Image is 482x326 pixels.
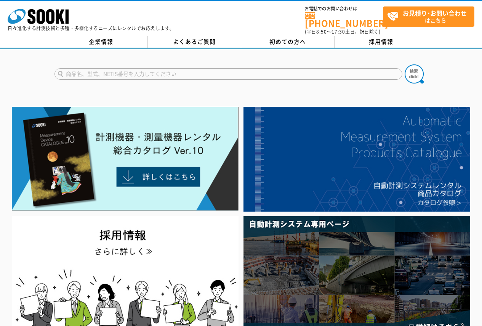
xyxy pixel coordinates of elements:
[403,8,467,18] strong: お見積り･お問い合わせ
[243,107,470,212] img: 自動計測システムカタログ
[269,37,306,46] span: 初めての方へ
[54,68,402,80] input: 商品名、型式、NETIS番号を入力してください
[305,6,383,11] span: お電話でのお問い合わせは
[335,36,428,48] a: 採用情報
[331,28,345,35] span: 17:30
[305,12,383,27] a: [PHONE_NUMBER]
[12,107,239,211] img: Catalog Ver10
[316,28,327,35] span: 8:50
[387,7,474,26] span: はこちら
[241,36,335,48] a: 初めての方へ
[383,6,474,27] a: お見積り･お問い合わせはこちら
[148,36,241,48] a: よくあるご質問
[305,28,380,35] span: (平日 ～ 土日、祝日除く)
[54,36,148,48] a: 企業情報
[405,64,424,84] img: btn_search.png
[8,26,175,31] p: 日々進化する計測技術と多種・多様化するニーズにレンタルでお応えします。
